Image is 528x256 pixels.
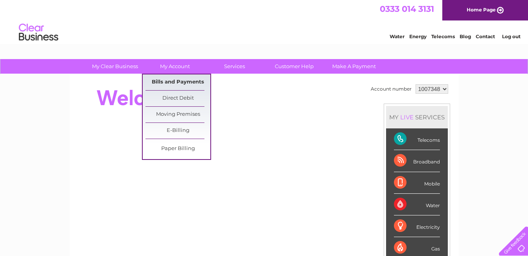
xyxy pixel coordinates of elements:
[145,107,210,122] a: Moving Premises
[202,59,267,74] a: Services
[145,123,210,139] a: E-Billing
[145,141,210,157] a: Paper Billing
[394,172,440,194] div: Mobile
[399,113,415,121] div: LIVE
[145,74,210,90] a: Bills and Payments
[79,4,450,38] div: Clear Business is a trading name of Verastar Limited (registered in [GEOGRAPHIC_DATA] No. 3667643...
[390,33,405,39] a: Water
[322,59,386,74] a: Make A Payment
[409,33,427,39] a: Energy
[380,4,434,14] a: 0333 014 3131
[394,194,440,215] div: Water
[460,33,471,39] a: Blog
[369,82,414,96] td: Account number
[502,33,521,39] a: Log out
[386,106,448,128] div: MY SERVICES
[476,33,495,39] a: Contact
[145,91,210,106] a: Direct Debit
[262,59,327,74] a: Customer Help
[431,33,455,39] a: Telecoms
[394,128,440,150] div: Telecoms
[394,215,440,237] div: Electricity
[83,59,147,74] a: My Clear Business
[142,59,207,74] a: My Account
[394,150,440,172] div: Broadband
[18,20,59,45] img: logo.png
